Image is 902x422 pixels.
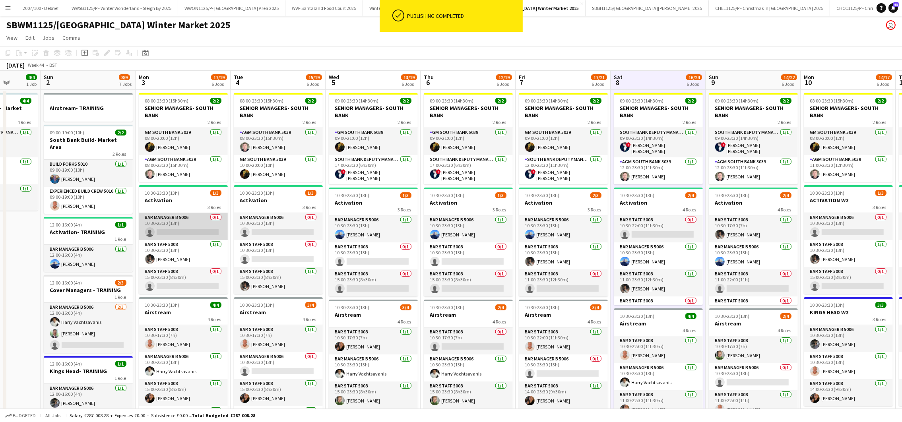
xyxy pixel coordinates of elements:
span: 1 Role [115,294,126,300]
span: 12/19 [496,74,512,80]
span: 2/2 [400,98,411,104]
span: 10:30-23:30 (13h) [525,192,560,198]
span: 3 Roles [873,316,886,322]
app-card-role: Bar Manager B 50061/110:30-23:30 (13h)[PERSON_NAME] [804,325,893,352]
app-job-card: 10:30-23:30 (13h)1/3Activation3 RolesBar Manager B 50061/110:30-23:30 (13h)[PERSON_NAME]Bar Staff... [329,188,418,296]
app-card-role: AGM South Bank 50391/108:00-23:30 (15h30m)[PERSON_NAME] [234,128,323,155]
span: Budgeted [13,413,36,418]
span: 16/24 [686,74,702,80]
h1: SBWM1125/[GEOGRAPHIC_DATA] Winter Market 2025 [6,19,231,31]
button: CHEL1125/P - Christmas In [GEOGRAPHIC_DATA] 2025 [709,0,830,16]
app-job-card: 12:00-16:00 (4h)2/3Cover Managers - TRAINING1 RoleBar Manager B 50062/312:00-16:00 (4h)Ηarry Vach... [44,275,133,353]
app-card-role: GM South Bank 50391/109:00-21:00 (12h)[PERSON_NAME] [424,128,513,155]
span: ! [436,169,441,174]
span: Tue [234,74,243,81]
app-card-role: Bar Staff 50081/110:30-17:30 (7h)[PERSON_NAME] [709,215,798,242]
app-card-role: Bar Staff 50080/114:00-23:30 (9h30m) [709,296,798,323]
app-card-role: GM South Bank 50391/108:00-20:00 (12h)[PERSON_NAME] [139,128,228,155]
app-card-role: Bar Staff 50081/110:30-17:30 (7h)[PERSON_NAME] [329,327,418,354]
app-job-card: Airstream- TRAINING [44,93,133,122]
app-job-card: 09:00-23:30 (14h30m)2/2SENIOR MANAGERS- SOUTH BANK2 RolesSouth Bank Deputy Manager 50391/109:00-2... [614,93,703,184]
button: 2007/100 - Debrief [16,0,65,16]
span: 4 Roles [683,207,696,213]
app-job-card: 09:00-19:00 (10h)2/2South Bank Build- Market Area2 RolesBuild Forks 50101/109:00-19:00 (10h)[PERS... [44,125,133,214]
span: 12:00-16:00 (4h) [50,222,82,228]
span: 4/4 [685,313,696,319]
app-card-role: Bar Manager B 50060/110:30-23:30 (13h) [139,213,228,240]
span: 08:00-23:30 (15h30m) [240,98,284,104]
app-job-card: 10:30-23:30 (13h)2/4Airstream4 RolesBar Staff 50080/110:30-17:30 (7h) Bar Manager B 50061/110:30-... [424,300,513,417]
span: 09:00-23:30 (14h30m) [335,98,379,104]
button: Winter Wonderland- Senior ManagerS 2025 [363,0,462,16]
span: 4 Roles [208,316,221,322]
app-card-role: Bar Staff 50081/115:00-23:30 (8h30m)[PERSON_NAME] [424,381,513,408]
span: 3/4 [400,304,411,310]
span: 09:00-19:00 (10h) [50,130,85,136]
button: SBWM1125/[GEOGRAPHIC_DATA] Winter Market 2025 [462,0,586,16]
h3: Airstream [709,320,798,327]
div: 10:30-23:30 (13h)1/3Activation3 RolesBar Manager B 50060/110:30-23:30 (13h) Bar Staff 50080/110:3... [234,185,323,294]
h3: SENIOR MANAGERS- SOUTH BANK [519,105,608,119]
span: 10:30-23:30 (13h) [810,190,845,196]
span: Sat [614,74,623,81]
app-card-role: Bar Manager B 50061/110:30-23:30 (13h)Ηarry Vachtsavanis [139,352,228,379]
app-card-role: Bar Staff 50080/110:30-23:30 (13h) [234,240,323,267]
h3: Activation [234,197,323,204]
div: 10:30-23:30 (13h)4/4Airstream4 RolesBar Staff 50081/110:30-17:30 (7h)[PERSON_NAME]Bar Manager B 5... [139,297,228,415]
span: 1/3 [305,190,316,196]
span: 10:30-23:30 (13h) [715,192,750,198]
h3: Activation [424,199,513,206]
app-card-role: Bar Manager B 50061/110:30-23:30 (13h)Ηarry Vachtsavanis [329,354,418,381]
span: Mon [804,74,814,81]
div: 10:30-23:30 (13h)1/3Activation3 RolesBar Manager B 50061/110:30-23:30 (13h)[PERSON_NAME]Bar Staff... [424,188,513,296]
app-card-role: Bar Staff 50081/115:00-23:30 (8h30m)[PERSON_NAME] [234,267,323,294]
span: Thu [424,74,434,81]
h3: South Bank Build- Market Area [44,136,133,151]
span: 3 Roles [588,207,601,213]
div: 10:30-23:30 (13h)2/4Activation4 RolesBar Staff 50080/110:30-22:00 (11h30m) Bar Manager B 50061/11... [614,188,703,305]
span: 1/3 [875,190,886,196]
span: 3/4 [590,304,601,310]
app-card-role: Bar Manager B 50061/112:00-16:00 (4h)[PERSON_NAME] [44,384,133,411]
span: 4 Roles [493,319,506,325]
h3: Airstream [614,320,703,327]
app-card-role: Bar Staff 50080/115:00-23:30 (8h30m) [329,269,418,296]
span: 4 Roles [683,327,696,333]
app-job-card: 09:00-23:30 (14h30m)2/2SENIOR MANAGERS- SOUTH BANK2 RolesGM South Bank 50391/109:00-21:00 (12h)[P... [424,93,513,184]
app-card-role: Bar Staff 50081/110:30-23:30 (13h)[PERSON_NAME] [519,242,608,269]
span: 2/4 [780,313,791,319]
app-card-role: Bar Staff 50081/110:30-23:30 (13h)[PERSON_NAME] [139,240,228,267]
a: Comms [59,33,83,43]
app-card-role: Experienced Build Crew 50101/109:00-19:00 (10h)[PERSON_NAME] [44,187,133,214]
span: Sun [709,74,718,81]
span: 15/19 [306,74,322,80]
app-card-role: Bar Manager B 50061/110:30-23:30 (13h)[PERSON_NAME] [614,242,703,269]
h3: SENIOR MANAGERS- SOUTH BANK [709,105,798,119]
span: 12:00-16:00 (4h) [50,361,82,367]
app-card-role: Bar Manager B 50061/112:00-16:00 (4h)[PERSON_NAME] [44,245,133,272]
app-card-role: Bar Staff 50081/110:30-22:00 (11h30m)[PERSON_NAME] [614,336,703,363]
app-card-role: Bar Manager B 50060/110:30-23:30 (13h) [709,363,798,390]
span: 2/2 [590,98,601,104]
app-card-role: South Bank Deputy Manager 50391/112:00-23:30 (11h30m)![PERSON_NAME] [PERSON_NAME] [519,155,608,184]
div: 12:00-16:00 (4h)1/1Activation- TRAINING1 RoleBar Manager B 50061/112:00-16:00 (4h)[PERSON_NAME] [44,217,133,272]
app-card-role: Bar Staff 50081/110:30-17:30 (7h)[PERSON_NAME] [709,336,798,363]
h3: Airstream- TRAINING [44,105,133,112]
span: 3 Roles [303,204,316,210]
app-card-role: GM South Bank 50391/109:00-21:00 (12h)[PERSON_NAME] [519,128,608,155]
app-card-role: Bar Manager B 50061/110:30-23:30 (13h)Ηarry Vachtsavanis [424,354,513,381]
app-card-role: Bar Staff 50080/110:30-23:30 (13h) [424,242,513,269]
span: 3 Roles [398,207,411,213]
h3: Airstream [234,309,323,316]
app-card-role: Bar Manager B 50061/110:30-23:30 (13h)[PERSON_NAME] [424,215,513,242]
h3: SENIOR MANAGERS- SOUTH BANK [614,105,703,119]
span: 1/3 [400,192,411,198]
div: [DATE] [6,61,25,69]
span: 10:30-23:30 (13h) [240,302,275,308]
span: ! [721,142,726,147]
app-card-role: Bar Manager B 50060/110:30-23:30 (13h) [519,354,608,381]
span: 2/2 [210,98,221,104]
span: 3 Roles [493,207,506,213]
